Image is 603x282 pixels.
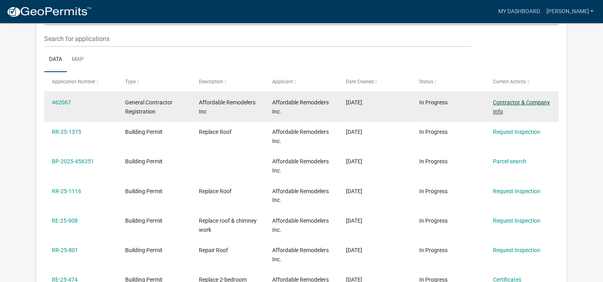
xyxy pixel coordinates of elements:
[272,247,329,262] span: Affordable Remodelers Inc.
[199,247,228,253] span: Repair Roof
[44,72,118,91] datatable-header-cell: Application Number
[52,217,78,224] a: RE-25-908
[265,72,338,91] datatable-header-cell: Applicant
[543,4,597,19] a: [PERSON_NAME]
[346,99,362,106] span: 08/11/2025
[199,129,232,135] span: Replace Roof
[199,79,223,84] span: Description
[191,72,265,91] datatable-header-cell: Description
[493,217,540,224] a: Request Inspection
[493,188,540,194] a: Request Inspection
[495,4,543,19] a: My Dashboard
[52,188,81,194] a: RR-25-1116
[52,129,81,135] a: RR-25-1375
[493,158,526,164] a: Parcel search
[272,188,329,204] span: Affordable Remodelers Inc.
[412,72,485,91] datatable-header-cell: Status
[125,158,163,164] span: Building Permit
[493,99,550,115] a: Contractor & Company Info
[199,188,232,194] span: Replace Roof
[125,247,163,253] span: Building Permit
[419,129,448,135] span: In Progress
[272,99,329,115] span: Affordable Remodelers Inc.
[125,99,173,115] span: General Contractor Registration
[485,72,558,91] datatable-header-cell: Current Activity
[493,79,526,84] span: Current Activity
[346,247,362,253] span: 05/19/2025
[419,79,433,84] span: Status
[346,129,362,135] span: 07/29/2025
[52,158,94,164] a: BP-2025-456351
[493,129,540,135] a: Request Inspection
[44,47,67,72] a: Data
[419,188,448,194] span: In Progress
[346,79,374,84] span: Date Created
[52,247,78,253] a: RR-25-801
[272,158,329,174] span: Affordable Remodelers Inc.
[125,79,136,84] span: Type
[272,217,329,233] span: Affordable Remodelers Inc.
[419,158,448,164] span: In Progress
[419,247,448,253] span: In Progress
[67,47,88,72] a: Map
[272,79,293,84] span: Applicant
[346,158,362,164] span: 07/29/2025
[346,217,362,224] span: 05/30/2025
[419,99,448,106] span: In Progress
[52,79,95,84] span: Application Number
[272,129,329,144] span: Affordable Remodelers Inc.
[118,72,191,91] datatable-header-cell: Type
[52,99,71,106] a: 462067
[44,31,471,47] input: Search for applications
[346,188,362,194] span: 06/25/2025
[125,188,163,194] span: Building Permit
[199,99,255,115] span: Affordable Remodelers Inc
[338,72,411,91] datatable-header-cell: Date Created
[125,129,163,135] span: Building Permit
[419,217,448,224] span: In Progress
[125,217,163,224] span: Building Permit
[199,217,257,233] span: Replace roof & chimney work
[493,247,540,253] a: Request Inspection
